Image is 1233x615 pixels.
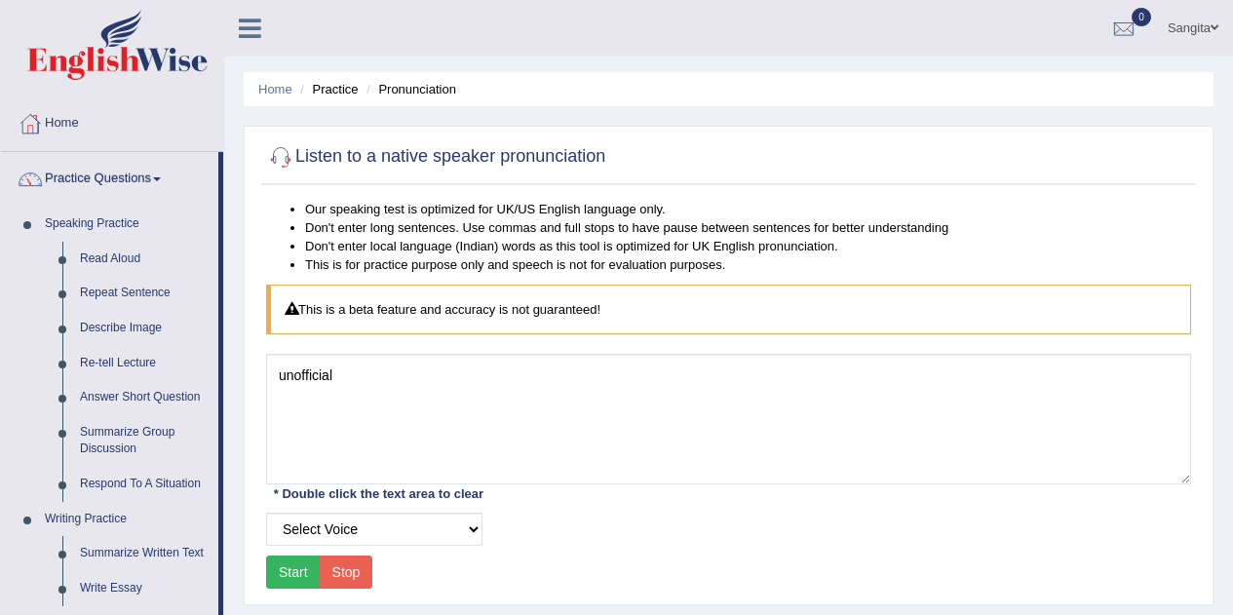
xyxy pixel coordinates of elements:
a: Respond To A Situation [71,467,218,502]
a: Summarize Written Text [71,536,218,571]
div: This is a beta feature and accuracy is not guaranteed! [266,285,1191,334]
button: Stop [320,556,373,589]
a: Home [1,96,223,145]
li: Practice [295,80,358,98]
a: Practice Questions [1,152,218,201]
button: Start [266,556,321,589]
li: Don't enter long sentences. Use commas and full stops to have pause between sentences for better ... [305,218,1191,237]
a: Speaking Practice [36,207,218,242]
a: Answer Short Question [71,380,218,415]
li: This is for practice purpose only and speech is not for evaluation purposes. [305,255,1191,274]
div: * Double click the text area to clear [266,483,491,504]
a: Writing Practice [36,502,218,537]
a: Describe Image [71,311,218,346]
li: Don't enter local language (Indian) words as this tool is optimized for UK English pronunciation. [305,237,1191,255]
a: Write Essay [71,571,218,606]
a: Repeat Sentence [71,276,218,311]
a: Summarize Group Discussion [71,415,218,467]
span: 0 [1132,8,1151,26]
a: Re-tell Lecture [71,346,218,381]
a: Read Aloud [71,242,218,277]
h2: Listen to a native speaker pronunciation [266,142,605,172]
a: Home [258,82,292,96]
li: Our speaking test is optimized for UK/US English language only. [305,200,1191,218]
li: Pronunciation [362,80,456,98]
